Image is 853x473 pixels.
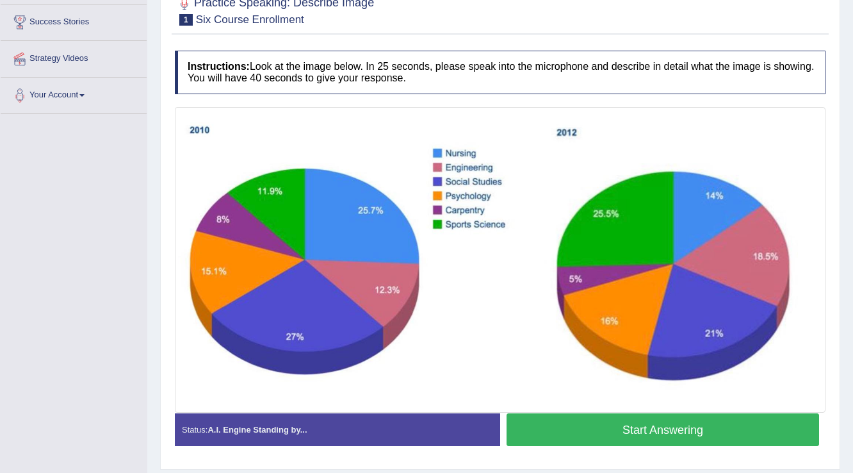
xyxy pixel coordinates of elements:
[1,41,147,73] a: Strategy Videos
[207,425,307,435] strong: A.I. Engine Standing by...
[1,78,147,110] a: Your Account
[188,61,250,72] b: Instructions:
[175,413,500,446] div: Status:
[196,13,304,26] small: Six Course Enrollment
[1,4,147,37] a: Success Stories
[179,14,193,26] span: 1
[507,413,819,446] button: Start Answering
[175,51,825,94] h4: Look at the image below. In 25 seconds, please speak into the microphone and describe in detail w...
